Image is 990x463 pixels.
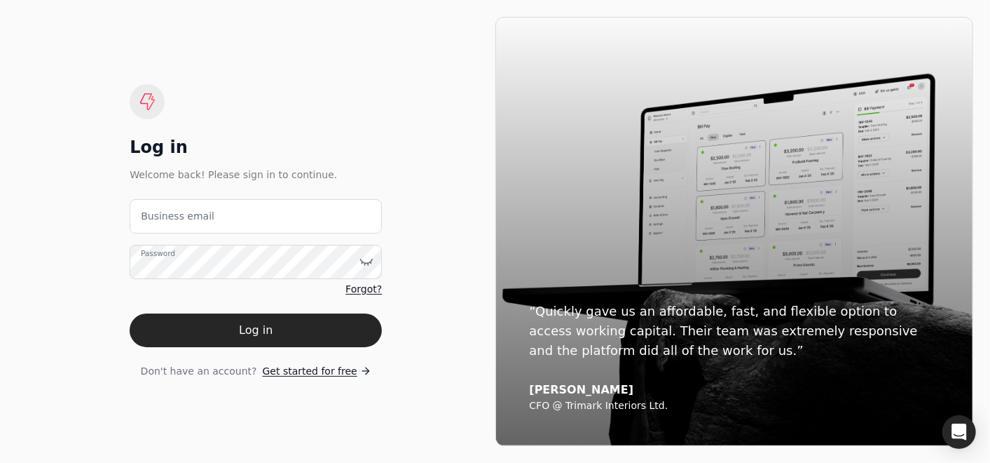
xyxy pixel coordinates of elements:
[141,209,214,224] label: Business email
[530,400,940,412] div: CFO @ Trimark Interiors Ltd.
[141,248,175,260] label: Password
[141,364,257,379] span: Don't have an account?
[263,364,357,379] span: Get started for free
[530,302,940,361] div: “Quickly gave us an affordable, fast, and flexible option to access working capital. Their team w...
[263,364,371,379] a: Get started for free
[130,314,382,347] button: Log in
[345,282,382,297] a: Forgot?
[942,415,976,449] div: Open Intercom Messenger
[130,136,382,159] div: Log in
[130,167,382,182] div: Welcome back! Please sign in to continue.
[530,383,940,397] div: [PERSON_NAME]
